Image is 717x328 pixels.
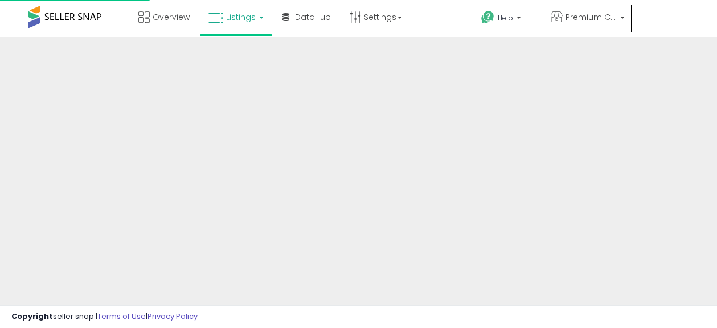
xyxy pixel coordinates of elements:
[472,2,540,37] a: Help
[498,13,513,23] span: Help
[481,10,495,24] i: Get Help
[11,311,53,322] strong: Copyright
[148,311,198,322] a: Privacy Policy
[566,11,617,23] span: Premium Convenience
[153,11,190,23] span: Overview
[97,311,146,322] a: Terms of Use
[295,11,331,23] span: DataHub
[226,11,256,23] span: Listings
[11,311,198,322] div: seller snap | |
